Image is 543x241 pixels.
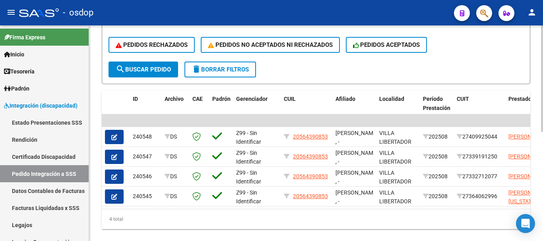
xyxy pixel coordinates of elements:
span: [PERSON_NAME] , - [335,150,378,165]
span: Borrar Filtros [192,66,249,73]
div: 27409925044 [457,132,502,141]
span: Buscar Pedido [116,66,171,73]
div: 202508 [423,132,450,141]
div: 4 total [102,209,530,229]
span: PEDIDOS RECHAZADOS [116,41,188,48]
datatable-header-cell: Padrón [209,91,233,125]
div: DS [165,132,186,141]
button: PEDIDOS ACEPTADOS [346,37,427,53]
span: Z99 - Sin Identificar [236,170,261,185]
datatable-header-cell: Localidad [376,91,420,125]
datatable-header-cell: Período Prestación [420,91,454,125]
span: Inicio [4,50,24,59]
span: Afiliado [335,96,355,102]
span: 20564390853 [293,173,328,179]
div: DS [165,192,186,201]
div: DS [165,172,186,181]
div: Open Intercom Messenger [516,214,535,233]
span: 20564390853 [293,193,328,199]
datatable-header-cell: Archivo [161,91,189,125]
button: PEDIDOS NO ACEPTADOS NI RECHAZADOS [201,37,340,53]
span: 20564390853 [293,133,328,140]
span: Período Prestación [423,96,450,111]
mat-icon: delete [192,64,201,74]
div: 240547 [133,152,158,161]
div: 27332712077 [457,172,502,181]
span: Padrón [4,84,29,93]
button: Borrar Filtros [184,62,256,77]
span: Z99 - Sin Identificar [236,150,261,165]
span: CUIT [457,96,469,102]
span: VILLA LIBERTADOR GEN [379,170,411,194]
span: Prestador [508,96,533,102]
span: Z99 - Sin Identificar [236,189,261,205]
datatable-header-cell: CUIL [281,91,332,125]
span: VILLA LIBERTADOR GEN [379,130,411,154]
span: ID [133,96,138,102]
div: 202508 [423,152,450,161]
span: Gerenciador [236,96,268,102]
button: PEDIDOS RECHAZADOS [109,37,195,53]
div: 240548 [133,132,158,141]
datatable-header-cell: ID [130,91,161,125]
span: 20564390853 [293,153,328,160]
span: VILLA LIBERTADOR GEN [379,150,411,174]
mat-icon: search [116,64,125,74]
span: Archivo [165,96,184,102]
div: 240545 [133,192,158,201]
span: PEDIDOS NO ACEPTADOS NI RECHAZADOS [208,41,333,48]
div: 27364062996 [457,192,502,201]
div: DS [165,152,186,161]
span: CUIL [284,96,296,102]
div: 240546 [133,172,158,181]
span: PEDIDOS ACEPTADOS [353,41,420,48]
datatable-header-cell: Afiliado [332,91,376,125]
span: [PERSON_NAME] , - [335,189,378,205]
span: Tesorería [4,67,35,76]
span: [PERSON_NAME] , - [335,170,378,185]
span: Integración (discapacidad) [4,101,78,110]
div: 202508 [423,172,450,181]
span: [PERSON_NAME] , - [335,130,378,145]
span: Z99 - Sin Identificar [236,130,261,145]
span: Padrón [212,96,231,102]
datatable-header-cell: CUIT [454,91,505,125]
div: 202508 [423,192,450,201]
mat-icon: person [527,8,537,17]
span: VILLA LIBERTADOR GEN [379,189,411,214]
div: 27339191250 [457,152,502,161]
mat-icon: menu [6,8,16,17]
datatable-header-cell: CAE [189,91,209,125]
span: Localidad [379,96,404,102]
datatable-header-cell: Gerenciador [233,91,281,125]
button: Buscar Pedido [109,62,178,77]
span: Firma Express [4,33,45,42]
span: CAE [192,96,203,102]
span: - osdop [63,4,93,21]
